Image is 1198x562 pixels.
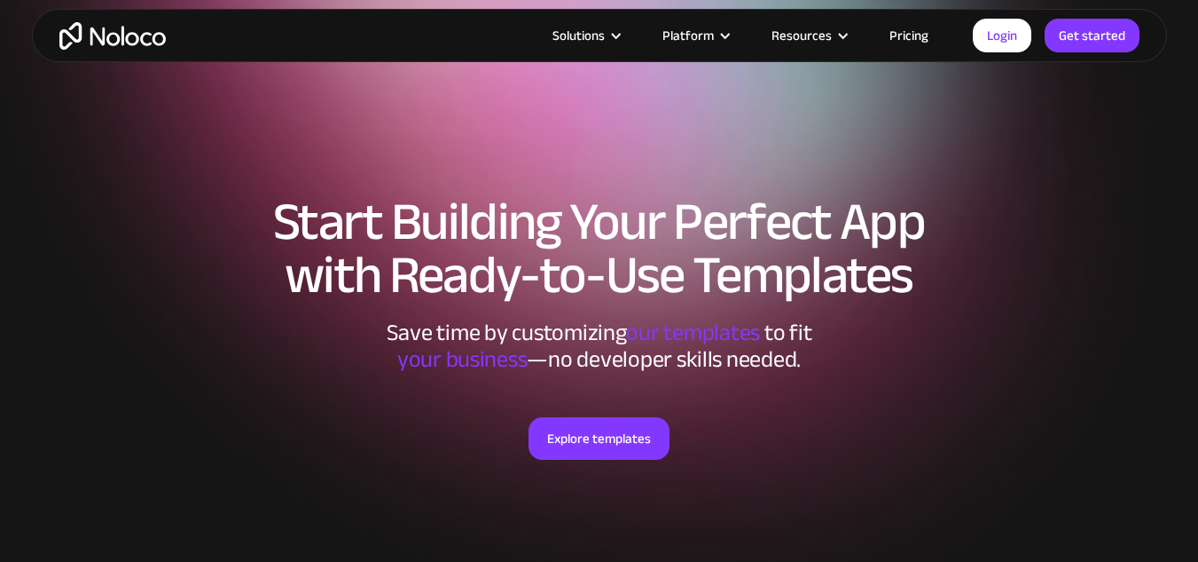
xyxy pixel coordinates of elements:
div: Solutions [552,24,605,47]
div: Resources [771,24,832,47]
div: Resources [749,24,867,47]
div: Solutions [530,24,640,47]
div: Save time by customizing to fit ‍ —no developer skills needed. [333,320,865,373]
a: Login [973,19,1031,52]
span: your business [397,337,528,381]
a: Pricing [867,24,951,47]
span: our templates [626,311,760,354]
a: Get started [1045,19,1139,52]
div: Platform [640,24,749,47]
h1: Start Building Your Perfect App with Ready-to-Use Templates [50,195,1149,302]
a: Explore templates [529,417,669,460]
div: Platform [662,24,714,47]
a: home [59,22,166,50]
